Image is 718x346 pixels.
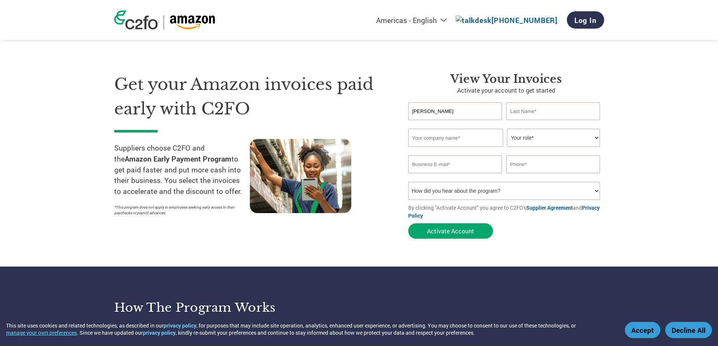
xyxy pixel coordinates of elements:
button: Activate Account [408,223,493,239]
div: Inavlid Phone Number [506,174,600,179]
h3: How the program works [114,300,350,315]
p: Activate your account to get started [408,86,604,95]
img: c2fo logo [114,11,158,29]
button: Decline All [665,322,712,338]
a: Log In [567,11,604,29]
div: Invalid first name or first name is too long [408,121,502,126]
a: privacy policy [164,322,196,329]
div: Invalid company name or company name is too long [408,148,600,152]
a: Supplier Agreement [526,204,573,211]
input: Phone* [506,155,600,173]
p: *This program does not apply to employees seeking early access to their paychecks or payroll adva... [114,204,242,216]
a: Privacy Policy [408,204,600,219]
input: First Name* [408,102,502,120]
input: Last Name* [506,102,600,120]
a: [PHONE_NUMBER] [456,15,557,25]
button: Accept [625,322,660,338]
a: privacy policy [143,329,176,336]
button: manage your own preferences [6,329,77,336]
h3: View Your Invoices [408,72,604,86]
select: Title/Role [507,129,600,147]
p: By clicking "Activate Account" you agree to C2FO's and [408,204,604,219]
img: talkdesk [456,15,491,25]
strong: Amazon Early Payment Program [125,154,231,163]
img: Amazon [170,15,215,29]
div: This site uses cookies and related technologies, as described in our , for purposes that may incl... [6,322,614,336]
input: Your company name* [408,129,503,147]
p: Suppliers choose C2FO and the to get paid faster and put more cash into their business. You selec... [114,143,250,197]
img: supply chain worker [250,139,351,213]
div: Invalid last name or last name is too long [506,121,600,126]
input: Invalid Email format [408,155,502,173]
h1: Get your Amazon invoices paid early with C2FO [114,72,386,121]
div: Inavlid Email Address [408,174,502,179]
